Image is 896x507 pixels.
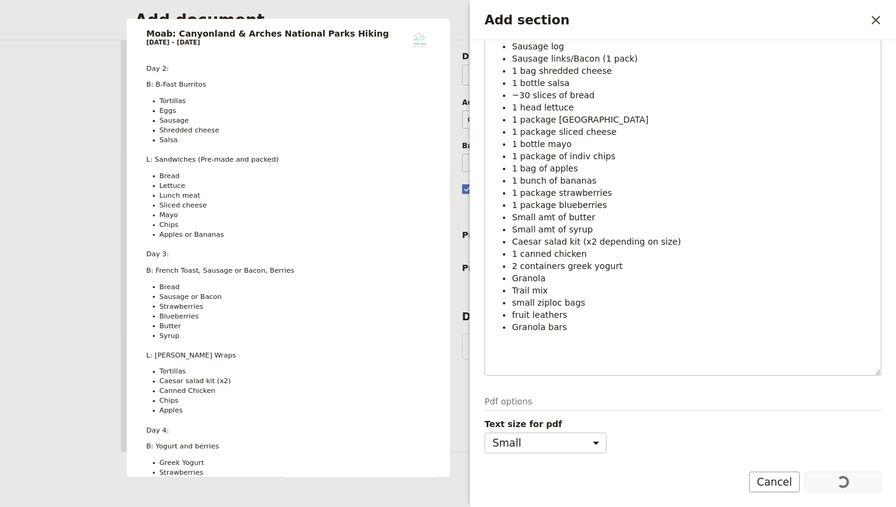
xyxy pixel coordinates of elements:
[512,115,649,124] span: 1 package [GEOGRAPHIC_DATA]
[584,189,717,201] a: www.chicasabroad.com
[512,164,578,173] span: 1 bag of apples
[159,220,178,228] span: Chips
[512,151,616,161] span: 1 package of indiv chips
[512,322,567,332] span: Granola bars
[512,310,567,320] span: fruit leathers
[159,377,230,385] span: Caesar salad kit (x2)
[159,331,179,339] span: Syrup
[146,426,169,434] span: Day 4:
[485,433,606,453] select: Text size for pdf
[135,11,743,29] h2: Add document
[462,262,556,274] span: Primary contacts
[159,406,182,414] span: Apples
[44,226,123,240] button: ​Download PDF
[146,156,279,164] span: L: Sandwiches (Pre-made and packed)
[512,286,548,295] span: Trail mix
[512,200,607,210] span: 1 package blueberries
[159,302,203,310] span: Strawberries
[512,261,622,271] span: 2 containers greek yogurt
[159,322,181,329] span: Butter
[512,225,593,234] span: Small amt of syrup
[512,102,574,112] span: 1 head lettuce
[146,351,236,359] span: L: [PERSON_NAME] Wraps
[159,312,198,320] span: Blueberries
[512,298,585,307] span: small ziploc bags
[512,41,564,51] span: Sausage log
[159,96,185,104] span: Tortillas
[599,162,717,187] span: [EMAIL_ADDRESS][DOMAIN_NAME]
[866,10,886,31] button: Close drawer
[159,191,200,199] span: Lunch meat
[512,188,612,198] span: 1 package strawberries
[146,64,169,72] span: Day 2:
[462,50,760,62] span: Document name
[462,229,550,241] span: Primary actions
[159,171,179,179] span: Bread
[146,81,206,88] span: B: B-Fast Burritos
[146,29,389,38] h1: Moab:​ Canyonland & Arches National Parks Hiking
[159,458,204,466] span: Greek Yogurt
[512,78,569,88] span: 1 bottle salsa
[485,418,881,430] span: Text size for pdf
[159,397,178,405] span: Chips
[512,90,594,100] span: ~30 slices of bread
[512,66,612,76] span: 1 bag shredded cheese
[159,292,221,300] span: Sausage or Bacon
[159,282,179,290] span: Bread
[159,107,176,115] span: Eggs
[462,98,529,108] span: Audience
[584,162,717,187] a: info@chicasabroad.com
[44,188,126,203] span: [DATE] – [DATE]
[159,387,215,395] span: Canned Chicken
[159,136,177,144] span: Salsa
[146,39,200,46] span: [DATE] – [DATE]
[159,117,188,124] span: Sausage
[512,54,638,63] span: Sausage links/Bacon (1 pack)
[512,249,587,259] span: 1 canned chicken
[584,112,608,137] img: Chicas Abroad logo
[159,181,185,189] span: Lettuce
[159,126,219,134] span: Shredded cheese
[146,266,294,274] span: B: French Toast, Sausage or Bacon, Berries
[146,250,169,257] span: Day 3:
[468,157,483,169] img: Profile
[159,468,203,476] span: Strawberries
[485,11,866,29] h2: Add section
[512,127,616,137] span: 1 package sliced cheese
[462,110,529,129] select: Audience​
[462,309,574,324] div: Document sections
[584,148,717,160] a: +1 509-999-5345
[462,141,760,151] span: Brand
[512,212,596,222] span: Small amt of butter
[146,442,219,450] span: B: Yogurt and berries
[485,395,881,411] p: Pdf options
[749,472,800,492] button: Cancel
[599,189,670,201] span: [DOMAIN_NAME]
[512,237,681,246] span: Caesar salad kit (x2 depending on size)
[408,29,430,50] img: Chicas Abroad logo
[599,148,677,160] span: [PHONE_NUMBER]
[512,176,597,185] span: 1 bunch of bananas
[512,273,546,283] span: Granola
[512,139,572,149] span: 1 bottle mayo
[159,201,207,209] span: Sliced cheese
[159,210,177,218] span: Mayo
[159,230,224,238] span: Apples or Bananas
[462,65,760,85] input: Document name
[159,367,185,375] span: Tortillas
[62,228,115,238] span: Download PDF
[57,206,110,218] span: 3/10 booked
